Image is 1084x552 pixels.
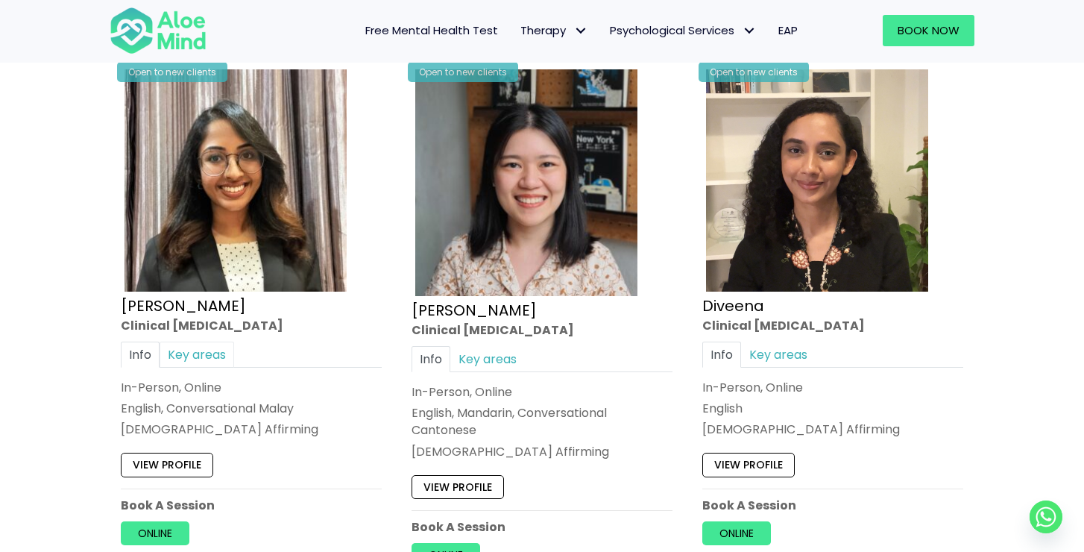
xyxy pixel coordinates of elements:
div: Clinical [MEDICAL_DATA] [702,317,963,334]
a: [PERSON_NAME] [412,300,537,321]
div: Clinical [MEDICAL_DATA] [121,317,382,334]
img: IMG_1660 – Diveena Nair [706,69,928,292]
div: Clinical [MEDICAL_DATA] [412,322,672,339]
div: In-Person, Online [412,383,672,401]
a: Key areas [160,342,234,368]
a: Key areas [450,346,525,372]
div: [DEMOGRAPHIC_DATA] Affirming [412,443,672,460]
a: Info [121,342,160,368]
a: Online [702,521,771,545]
span: Psychological Services: submenu [738,20,760,42]
a: Info [702,342,741,368]
span: Therapy [520,22,587,38]
a: Free Mental Health Test [354,15,509,46]
img: croped-Anita_Profile-photo-300×300 [125,69,347,292]
p: Book A Session [412,518,672,536]
div: [DEMOGRAPHIC_DATA] Affirming [702,421,963,439]
p: English, Mandarin, Conversational Cantonese [412,404,672,439]
div: Open to new clients [699,62,809,82]
a: EAP [767,15,809,46]
span: EAP [778,22,798,38]
img: Aloe mind Logo [110,6,207,55]
a: Diveena [702,295,764,316]
div: In-Person, Online [702,379,963,396]
a: Info [412,346,450,372]
span: Therapy: submenu [570,20,591,42]
a: Psychological ServicesPsychological Services: submenu [599,15,767,46]
div: Open to new clients [408,62,518,82]
a: Book Now [883,15,974,46]
a: [PERSON_NAME] [121,295,246,316]
a: TherapyTherapy: submenu [509,15,599,46]
a: View profile [412,475,504,499]
p: English, Conversational Malay [121,400,382,417]
p: English [702,400,963,417]
p: Book A Session [702,497,963,514]
a: View profile [121,454,213,477]
span: Free Mental Health Test [365,22,498,38]
div: Open to new clients [117,62,227,82]
div: In-Person, Online [121,379,382,396]
a: View profile [702,454,795,477]
img: Chen-Wen-profile-photo [415,69,637,296]
span: Book Now [898,22,959,38]
a: Whatsapp [1030,501,1062,533]
p: Book A Session [121,497,382,514]
a: Online [121,521,189,545]
div: [DEMOGRAPHIC_DATA] Affirming [121,421,382,439]
a: Key areas [741,342,816,368]
nav: Menu [226,15,809,46]
span: Psychological Services [610,22,756,38]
